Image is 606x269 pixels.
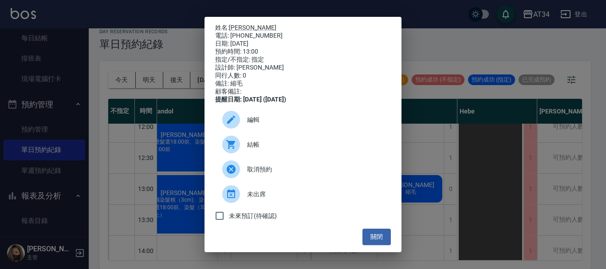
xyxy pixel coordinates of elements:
div: 未出席 [215,182,391,207]
div: 指定/不指定: 指定 [215,56,391,64]
span: 未出席 [247,190,384,199]
div: 同行人數: 0 [215,72,391,80]
div: 提醒日期: [DATE] ([DATE]) [215,96,391,104]
span: 未來預訂(待確認) [229,211,277,221]
div: 備註: 縮毛 [215,80,391,88]
div: 日期: [DATE] [215,40,391,48]
div: 設計師: [PERSON_NAME] [215,64,391,72]
div: 預約時間: 13:00 [215,48,391,56]
p: 姓名: [215,24,391,32]
div: 電話: [PHONE_NUMBER] [215,32,391,40]
div: 取消預約 [215,157,391,182]
span: 取消預約 [247,165,384,174]
span: 編輯 [247,115,384,125]
div: 編輯 [215,107,391,132]
a: 結帳 [215,132,391,157]
button: 關閉 [362,229,391,245]
a: [PERSON_NAME] [229,24,276,31]
div: 顧客備註: [215,88,391,96]
span: 結帳 [247,140,384,149]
